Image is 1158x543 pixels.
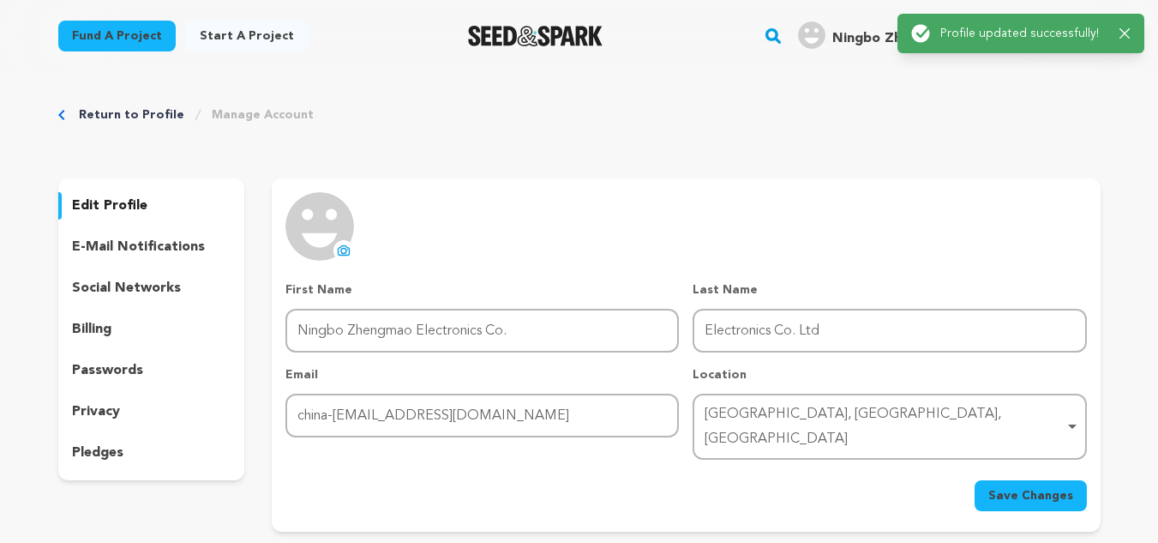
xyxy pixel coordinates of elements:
[798,21,1072,49] div: Ningbo Zhengmao Electronics Co. L.'s Profile
[58,316,245,343] button: billing
[186,21,308,51] a: Start a project
[693,366,1086,383] p: Location
[795,18,1100,49] a: Ningbo Zhengmao Electronics Co. L.'s Profile
[58,357,245,384] button: passwords
[285,366,679,383] p: Email
[795,18,1100,54] span: Ningbo Zhengmao Electronics Co. L.'s Profile
[72,237,205,257] p: e-mail notifications
[468,26,603,46] img: Seed&Spark Logo Dark Mode
[798,21,825,49] img: user.png
[58,233,245,261] button: e-mail notifications
[693,309,1086,353] input: Last Name
[58,398,245,425] button: privacy
[58,192,245,220] button: edit profile
[72,360,143,381] p: passwords
[72,196,147,216] p: edit profile
[975,480,1087,511] button: Save Changes
[940,25,1106,42] p: Profile updated successfully!
[72,319,111,340] p: billing
[58,21,176,51] a: Fund a project
[212,106,314,124] a: Manage Account
[72,443,123,463] p: pledges
[988,487,1073,504] span: Save Changes
[832,32,1072,45] span: Ningbo Zhengmao Electronics Co. L.
[79,106,184,124] a: Return to Profile
[58,275,245,302] button: social networks
[285,394,679,437] input: Email
[285,309,679,353] input: First Name
[693,281,1086,299] p: Last Name
[72,401,120,422] p: privacy
[58,106,1101,124] div: Breadcrumb
[285,281,679,299] p: First Name
[58,439,245,467] button: pledges
[468,26,603,46] a: Seed&Spark Homepage
[705,402,1064,452] div: [GEOGRAPHIC_DATA], [GEOGRAPHIC_DATA], [GEOGRAPHIC_DATA]
[72,278,181,299] p: social networks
